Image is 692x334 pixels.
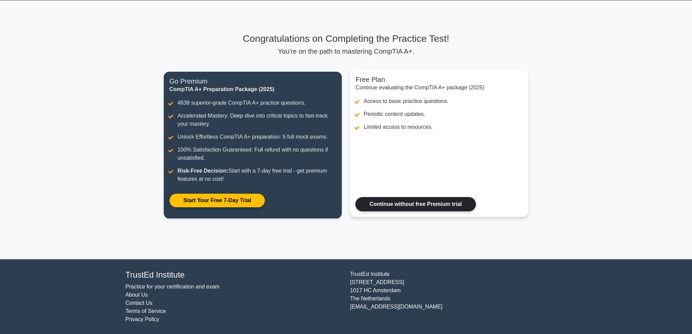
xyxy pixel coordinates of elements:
[126,316,160,322] a: Privacy Policy
[164,47,528,55] p: You're on the path to mastering CompTIA A+.
[164,33,528,45] h3: Congratulations on Completing the Practice Test!
[126,270,342,280] h4: TrustEd Institute
[126,292,148,298] a: About Us
[126,284,220,289] a: Practice for your certification and exam
[355,197,476,211] a: Continue without free Premium trial
[169,193,265,208] a: Start Your Free 7-Day Trial
[126,308,166,314] a: Terms of Service
[126,300,152,306] a: Contact Us
[346,270,571,323] div: TrustEd Institute [STREET_ADDRESS] 1017 HC Amsterdam The Netherlands [EMAIL_ADDRESS][DOMAIN_NAME]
